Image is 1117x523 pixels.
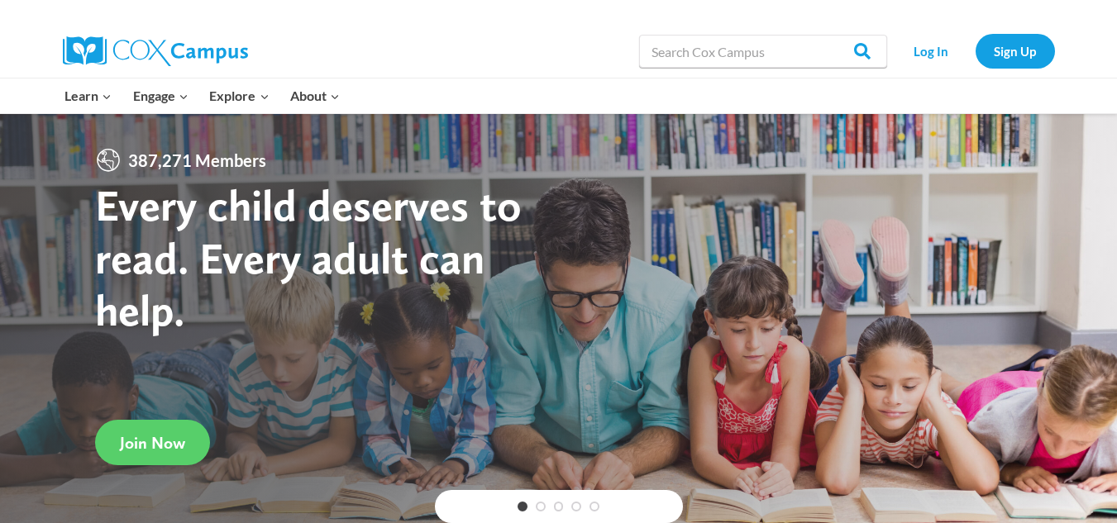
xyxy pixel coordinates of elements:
[133,85,189,107] span: Engage
[63,36,248,66] img: Cox Campus
[290,85,340,107] span: About
[639,35,887,68] input: Search Cox Campus
[536,502,546,511] a: 2
[976,34,1055,68] a: Sign Up
[895,34,1055,68] nav: Secondary Navigation
[518,502,527,511] a: 1
[95,178,522,336] strong: Every child deserves to read. Every adult can help.
[64,85,112,107] span: Learn
[895,34,967,68] a: Log In
[590,502,599,511] a: 5
[209,85,269,107] span: Explore
[120,433,185,453] span: Join Now
[122,147,273,174] span: 387,271 Members
[55,78,351,113] nav: Primary Navigation
[554,502,564,511] a: 3
[571,502,581,511] a: 4
[95,420,210,465] a: Join Now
